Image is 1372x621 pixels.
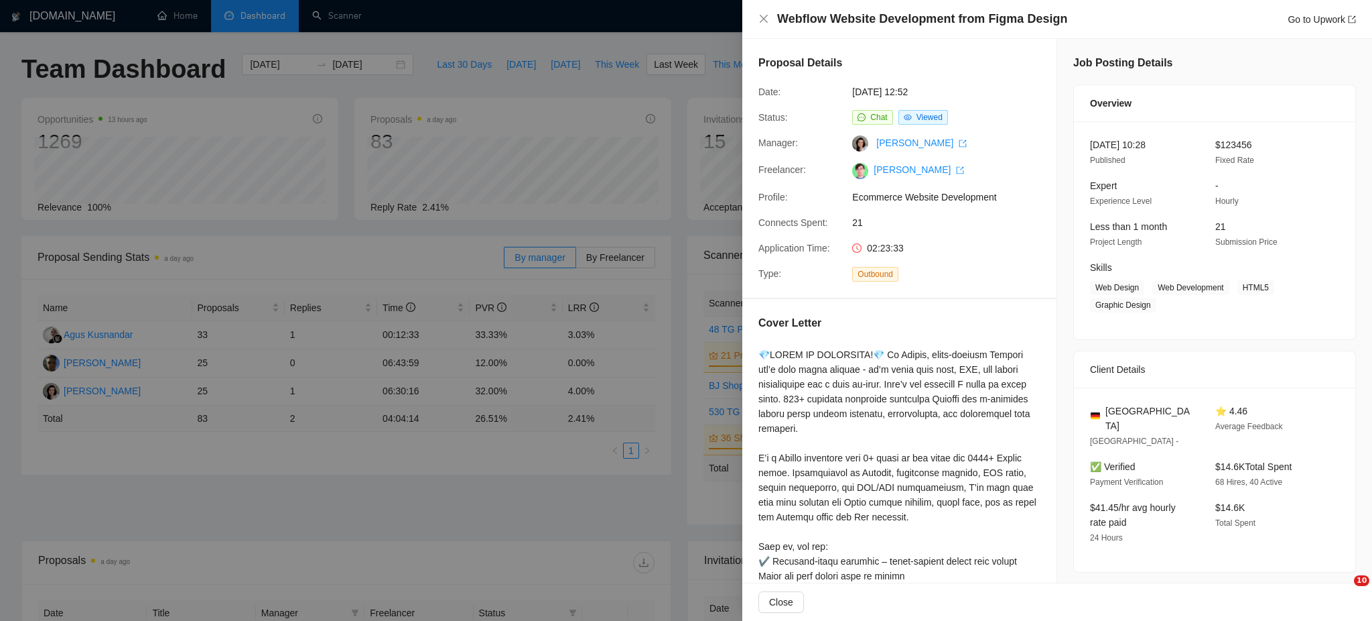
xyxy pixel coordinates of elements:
[1348,15,1356,23] span: export
[769,595,793,610] span: Close
[852,243,862,253] span: clock-circle
[1090,298,1156,313] span: Graphic Design
[1215,422,1283,431] span: Average Feedback
[956,166,964,174] span: export
[1215,180,1219,191] span: -
[857,113,866,121] span: message
[1090,96,1131,111] span: Overview
[1090,477,1163,487] span: Payment Verification
[1215,221,1226,232] span: 21
[758,13,769,24] span: close
[1090,502,1176,528] span: $41.45/hr avg hourly rate paid
[1215,237,1278,247] span: Submission Price
[1215,461,1292,472] span: $14.6K Total Spent
[758,243,830,253] span: Application Time:
[904,113,912,121] span: eye
[777,11,1067,27] h4: Webflow Website Development from Figma Design
[852,215,1053,230] span: 21
[1215,196,1239,206] span: Hourly
[1326,575,1359,608] iframe: Intercom live chat
[1215,477,1282,487] span: 68 Hires, 40 Active
[1237,280,1274,295] span: HTML5
[1090,156,1125,165] span: Published
[1090,533,1123,543] span: 24 Hours
[916,113,943,122] span: Viewed
[1090,461,1136,472] span: ✅ Verified
[1288,14,1356,25] a: Go to Upworkexport
[1215,406,1247,416] span: ⭐ 4.46
[758,13,769,25] button: Close
[1215,502,1245,513] span: $14.6K
[1090,237,1142,247] span: Project Length
[1215,139,1252,150] span: $123456
[758,591,804,613] button: Close
[1354,575,1369,586] span: 10
[758,112,788,123] span: Status:
[758,137,798,148] span: Manager:
[1090,180,1117,191] span: Expert
[852,84,1053,99] span: [DATE] 12:52
[852,267,898,282] span: Outbound
[852,163,868,179] img: c1WxvaZJbEkjYskB_NLkd46d563zNhCYqpob2QYOt_ABmdev5F_TzxK5jj4umUDMAG
[874,164,964,175] a: [PERSON_NAME] export
[758,55,842,71] h5: Proposal Details
[758,192,788,203] span: Profile:
[1073,55,1172,71] h5: Job Posting Details
[758,217,828,228] span: Connects Spent:
[1152,280,1229,295] span: Web Development
[1090,139,1146,150] span: [DATE] 10:28
[1090,262,1112,273] span: Skills
[758,87,780,97] span: Date:
[1090,196,1152,206] span: Experience Level
[870,113,887,122] span: Chat
[876,137,967,148] a: [PERSON_NAME] export
[852,190,1053,205] span: Ecommerce Website Development
[1090,437,1178,446] span: [GEOGRAPHIC_DATA] -
[1090,221,1167,232] span: Less than 1 month
[1215,156,1254,165] span: Fixed Rate
[758,164,806,175] span: Freelancer:
[1105,404,1194,433] span: [GEOGRAPHIC_DATA]
[867,243,904,253] span: 02:23:33
[1090,280,1144,295] span: Web Design
[1091,411,1100,420] img: 🇩🇪
[959,139,967,148] span: export
[758,268,781,279] span: Type:
[758,315,821,331] h5: Cover Letter
[1215,518,1255,528] span: Total Spent
[1090,351,1339,388] div: Client Details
